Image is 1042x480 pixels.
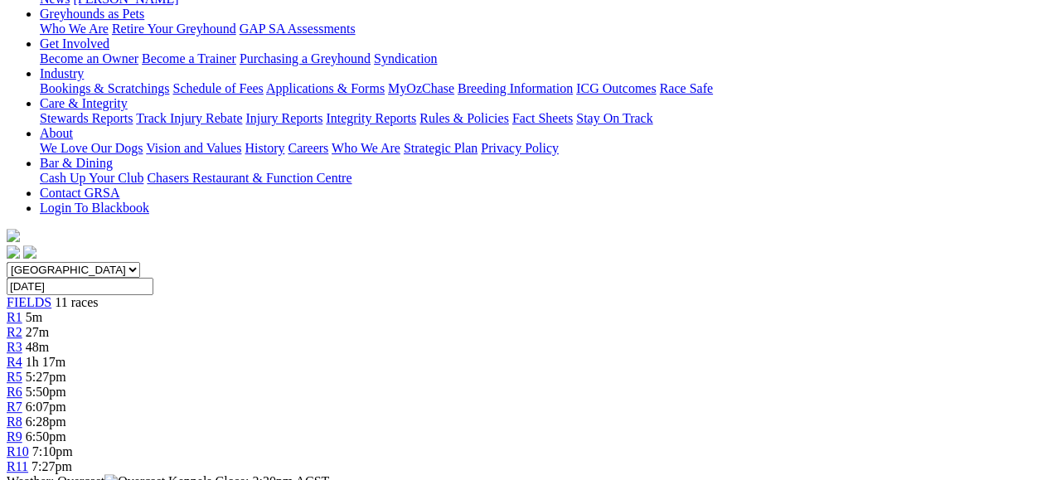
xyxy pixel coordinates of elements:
[659,81,712,95] a: Race Safe
[40,171,143,185] a: Cash Up Your Club
[7,370,22,384] a: R5
[7,340,22,354] a: R3
[245,111,322,125] a: Injury Reports
[576,111,652,125] a: Stay On Track
[23,245,36,259] img: twitter.svg
[240,51,371,65] a: Purchasing a Greyhound
[40,141,1035,156] div: About
[512,111,573,125] a: Fact Sheets
[7,295,51,309] a: FIELDS
[172,81,263,95] a: Schedule of Fees
[40,156,113,170] a: Bar & Dining
[7,355,22,369] a: R4
[388,81,454,95] a: MyOzChase
[40,51,138,65] a: Become an Owner
[7,444,29,458] a: R10
[458,81,573,95] a: Breeding Information
[26,310,42,324] span: 5m
[40,7,144,21] a: Greyhounds as Pets
[240,22,356,36] a: GAP SA Assessments
[142,51,236,65] a: Become a Trainer
[374,51,437,65] a: Syndication
[326,111,416,125] a: Integrity Reports
[7,325,22,339] a: R2
[26,355,65,369] span: 1h 17m
[26,400,66,414] span: 6:07pm
[7,400,22,414] a: R7
[26,340,49,354] span: 48m
[7,415,22,429] a: R8
[576,81,656,95] a: ICG Outcomes
[7,385,22,399] a: R6
[40,66,84,80] a: Industry
[40,171,1035,186] div: Bar & Dining
[40,36,109,51] a: Get Involved
[112,22,236,36] a: Retire Your Greyhound
[245,141,284,155] a: History
[7,278,153,295] input: Select date
[7,429,22,444] a: R9
[40,111,133,125] a: Stewards Reports
[404,141,477,155] a: Strategic Plan
[7,245,20,259] img: facebook.svg
[419,111,509,125] a: Rules & Policies
[40,96,128,110] a: Care & Integrity
[40,22,1035,36] div: Greyhounds as Pets
[147,171,351,185] a: Chasers Restaurant & Function Centre
[40,81,1035,96] div: Industry
[26,385,66,399] span: 5:50pm
[40,141,143,155] a: We Love Our Dogs
[40,81,169,95] a: Bookings & Scratchings
[288,141,328,155] a: Careers
[40,201,149,215] a: Login To Blackbook
[40,22,109,36] a: Who We Are
[40,111,1035,126] div: Care & Integrity
[332,141,400,155] a: Who We Are
[32,444,73,458] span: 7:10pm
[7,310,22,324] a: R1
[55,295,98,309] span: 11 races
[26,370,66,384] span: 5:27pm
[32,459,72,473] span: 7:27pm
[40,126,73,140] a: About
[7,459,28,473] a: R11
[7,229,20,242] img: logo-grsa-white.png
[40,51,1035,66] div: Get Involved
[481,141,559,155] a: Privacy Policy
[40,186,119,200] a: Contact GRSA
[136,111,242,125] a: Track Injury Rebate
[26,415,66,429] span: 6:28pm
[146,141,241,155] a: Vision and Values
[26,429,66,444] span: 6:50pm
[26,325,49,339] span: 27m
[266,81,385,95] a: Applications & Forms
